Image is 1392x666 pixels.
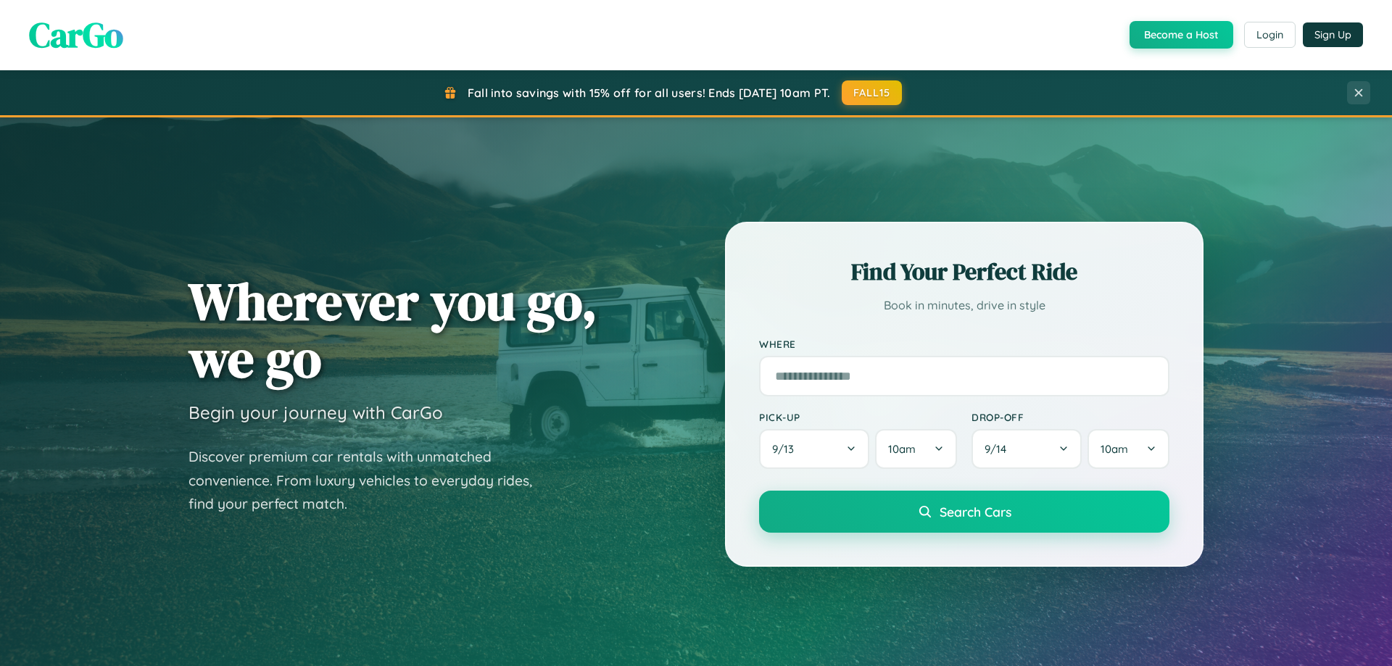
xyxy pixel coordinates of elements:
[188,445,551,516] p: Discover premium car rentals with unmatched convenience. From luxury vehicles to everyday rides, ...
[971,429,1082,469] button: 9/14
[759,411,957,423] label: Pick-up
[875,429,957,469] button: 10am
[971,411,1169,423] label: Drop-off
[29,11,123,59] span: CarGo
[468,86,831,100] span: Fall into savings with 15% off for all users! Ends [DATE] 10am PT.
[1303,22,1363,47] button: Sign Up
[759,429,869,469] button: 9/13
[888,442,916,456] span: 10am
[759,295,1169,316] p: Book in minutes, drive in style
[759,338,1169,350] label: Where
[940,504,1011,520] span: Search Cars
[842,80,903,105] button: FALL15
[1130,21,1233,49] button: Become a Host
[985,442,1014,456] span: 9 / 14
[759,491,1169,533] button: Search Cars
[772,442,801,456] span: 9 / 13
[1087,429,1169,469] button: 10am
[1101,442,1128,456] span: 10am
[188,401,443,423] h3: Begin your journey with CarGo
[188,272,597,387] h1: Wherever you go, we go
[1244,22,1296,48] button: Login
[759,256,1169,288] h2: Find Your Perfect Ride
